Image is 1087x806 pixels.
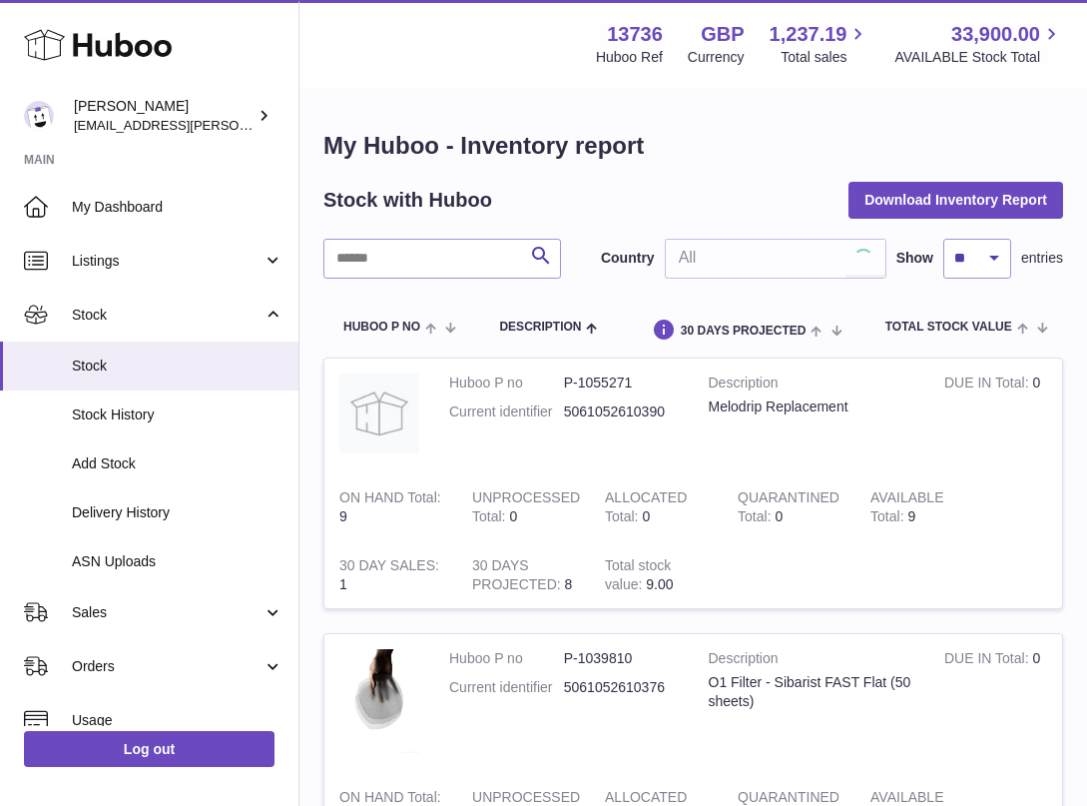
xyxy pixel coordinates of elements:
div: Currency [688,48,745,67]
span: Total stock value [885,321,1012,334]
label: Show [896,249,933,268]
dt: Huboo P no [449,649,564,668]
span: Listings [72,252,263,271]
span: Delivery History [72,503,283,522]
label: Country [601,249,655,268]
strong: ALLOCATED Total [605,489,687,529]
a: 1,237.19 Total sales [770,21,870,67]
span: AVAILABLE Stock Total [894,48,1063,67]
span: My Dashboard [72,198,283,217]
strong: GBP [701,21,744,48]
td: 1 [324,541,457,609]
button: Download Inventory Report [848,182,1063,218]
span: Stock [72,306,263,325]
span: Orders [72,657,263,676]
a: 33,900.00 AVAILABLE Stock Total [894,21,1063,67]
span: Description [499,321,581,334]
span: Sales [72,603,263,622]
dd: P-1039810 [564,649,679,668]
strong: Total stock value [605,557,671,597]
strong: 30 DAYS PROJECTED [472,557,565,597]
span: Huboo P no [343,321,420,334]
span: 0 [775,508,783,524]
dt: Current identifier [449,403,564,421]
div: O1 Filter - Sibarist FAST Flat (50 sheets) [709,673,914,711]
strong: QUARANTINED Total [738,489,839,529]
strong: AVAILABLE Total [870,489,943,529]
span: 9.00 [646,576,673,592]
td: 8 [457,541,590,609]
strong: DUE IN Total [944,375,1032,396]
td: 0 [929,634,1062,772]
td: 0 [929,359,1062,473]
strong: Description [709,649,914,673]
span: 30 DAYS PROJECTED [681,325,807,338]
div: [PERSON_NAME] [74,97,254,135]
span: Add Stock [72,454,283,473]
span: ASN Uploads [72,552,283,571]
a: Log out [24,731,274,767]
strong: Description [709,374,914,398]
dd: P-1055271 [564,374,679,393]
span: entries [1021,249,1063,268]
span: Stock History [72,405,283,424]
strong: DUE IN Total [944,650,1032,671]
img: horia@orea.uk [24,101,54,131]
td: 0 [590,473,723,541]
td: 9 [855,473,988,541]
div: Huboo Ref [596,48,663,67]
td: 0 [457,473,590,541]
dd: 5061052610390 [564,403,679,421]
div: Melodrip Replacement [709,398,914,416]
span: Stock [72,357,283,376]
dt: Current identifier [449,678,564,697]
strong: 30 DAY SALES [339,557,439,578]
h1: My Huboo - Inventory report [323,130,1063,162]
span: 33,900.00 [951,21,1040,48]
span: 1,237.19 [770,21,847,48]
span: Usage [72,711,283,730]
strong: 13736 [607,21,663,48]
span: Total sales [781,48,869,67]
img: product image [339,649,419,753]
dd: 5061052610376 [564,678,679,697]
img: product image [339,374,419,453]
h2: Stock with Huboo [323,187,492,214]
dt: Huboo P no [449,374,564,393]
span: [EMAIL_ADDRESS][PERSON_NAME][DOMAIN_NAME] [74,117,400,133]
strong: UNPROCESSED Total [472,489,580,529]
td: 9 [324,473,457,541]
strong: ON HAND Total [339,489,441,510]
